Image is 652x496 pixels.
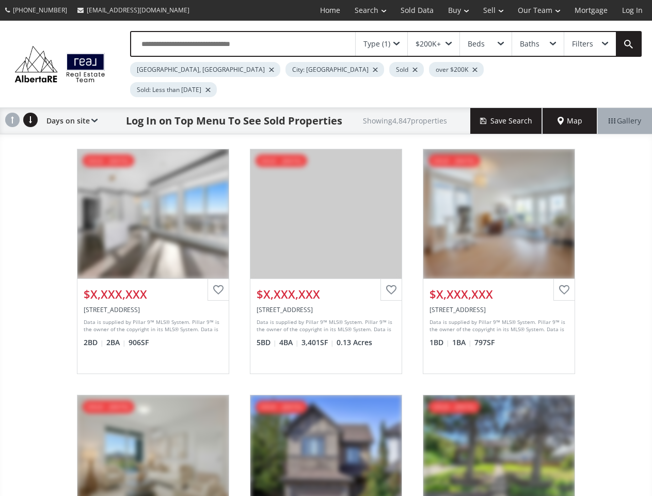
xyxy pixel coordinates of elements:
a: sold - [DATE]$X,XXX,XXX[STREET_ADDRESS]Data is supplied by Pillar 9™ MLS® System. Pillar 9™ is th... [412,138,585,384]
div: Beds [468,40,485,48]
div: Data is supplied by Pillar 9™ MLS® System. Pillar 9™ is the owner of the copyright in its MLS® Sy... [257,318,393,334]
div: Sold [389,62,424,77]
div: Sold: Less than [DATE] [130,82,217,97]
span: 5 BD [257,337,277,348]
span: 1 BA [452,337,472,348]
div: $200K+ [416,40,441,48]
div: Data is supplied by Pillar 9™ MLS® System. Pillar 9™ is the owner of the copyright in its MLS® Sy... [84,318,220,334]
span: 1 BD [430,337,450,348]
span: Gallery [609,116,641,126]
div: Type (1) [363,40,390,48]
div: Days on site [41,108,98,134]
div: 1724 26 Avenue SW #305, Calgary, AB T2T1C8 [430,305,568,314]
a: sold - [DATE]$X,XXX,XXX[STREET_ADDRESS]Data is supplied by Pillar 9™ MLS® System. Pillar 9™ is th... [240,138,412,384]
button: Save Search [470,108,543,134]
span: 0.13 Acres [337,337,372,348]
div: $X,XXX,XXX [84,286,222,302]
div: [GEOGRAPHIC_DATA], [GEOGRAPHIC_DATA] [130,62,280,77]
a: [EMAIL_ADDRESS][DOMAIN_NAME] [72,1,195,20]
span: 906 SF [129,337,149,348]
div: Gallery [597,108,652,134]
div: over $200K [429,62,484,77]
span: 797 SF [474,337,495,348]
div: Data is supplied by Pillar 9™ MLS® System. Pillar 9™ is the owner of the copyright in its MLS® Sy... [430,318,566,334]
div: Filters [572,40,593,48]
span: 2 BA [106,337,126,348]
div: City: [GEOGRAPHIC_DATA] [285,62,384,77]
div: 4741 Hamptons Way NW, Calgary, AB T3A 6K1 [257,305,395,314]
div: $X,XXX,XXX [257,286,395,302]
a: sold - [DATE]$X,XXX,XXX[STREET_ADDRESS]Data is supplied by Pillar 9™ MLS® System. Pillar 9™ is th... [67,138,240,384]
div: 370 Dieppe Drive SW #602, Calgary, AB T3E 7L4 [84,305,222,314]
h1: Log In on Top Menu To See Sold Properties [126,114,342,128]
div: Baths [520,40,539,48]
div: $X,XXX,XXX [430,286,568,302]
span: [EMAIL_ADDRESS][DOMAIN_NAME] [87,6,189,14]
span: 3,401 SF [301,337,334,348]
h2: Showing 4,847 properties [363,117,447,125]
div: Map [543,108,597,134]
span: 4 BA [279,337,299,348]
span: Map [558,116,582,126]
span: 2 BD [84,337,104,348]
img: Logo [10,43,109,85]
span: [PHONE_NUMBER] [13,6,67,14]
